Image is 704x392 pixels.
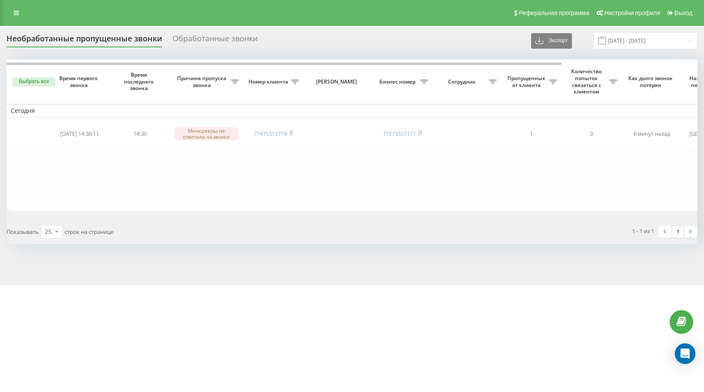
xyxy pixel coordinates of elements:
[531,33,572,49] button: Экспорт
[117,72,163,92] span: Время последнего звонка
[172,34,258,47] div: Обработанные звонки
[49,119,110,149] td: [DATE] 14:36:11
[604,9,660,16] span: Настройки профиля
[675,343,695,364] div: Open Intercom Messenger
[437,78,489,85] span: Сотрудник
[671,226,684,238] a: 1
[110,119,170,149] td: 14:36
[65,228,114,236] span: строк на странице
[505,75,549,88] span: Пропущенных от клиента
[6,34,162,47] div: Необработанные пропущенные звонки
[561,119,621,149] td: 0
[6,228,39,236] span: Показывать
[628,75,675,88] span: Как долго звонок потерян
[674,9,692,16] span: Выход
[247,78,291,85] span: Номер клиента
[376,78,420,85] span: Бизнес номер
[310,78,365,85] span: [PERSON_NAME]
[12,77,55,87] button: Выбрать все
[501,119,561,149] td: 1
[383,130,416,137] a: 77273551111
[56,75,103,88] span: Время первого звонка
[632,227,654,235] div: 1 - 1 из 1
[519,9,589,16] span: Реферальная программа
[254,130,287,137] a: 77475312774
[566,68,609,95] span: Количество попыток связаться с клиентом
[174,75,231,88] span: Причина пропуска звонка
[45,227,52,236] div: 25
[621,119,682,149] td: 6 минут назад
[174,127,239,140] div: Менеджеры не ответили на звонок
